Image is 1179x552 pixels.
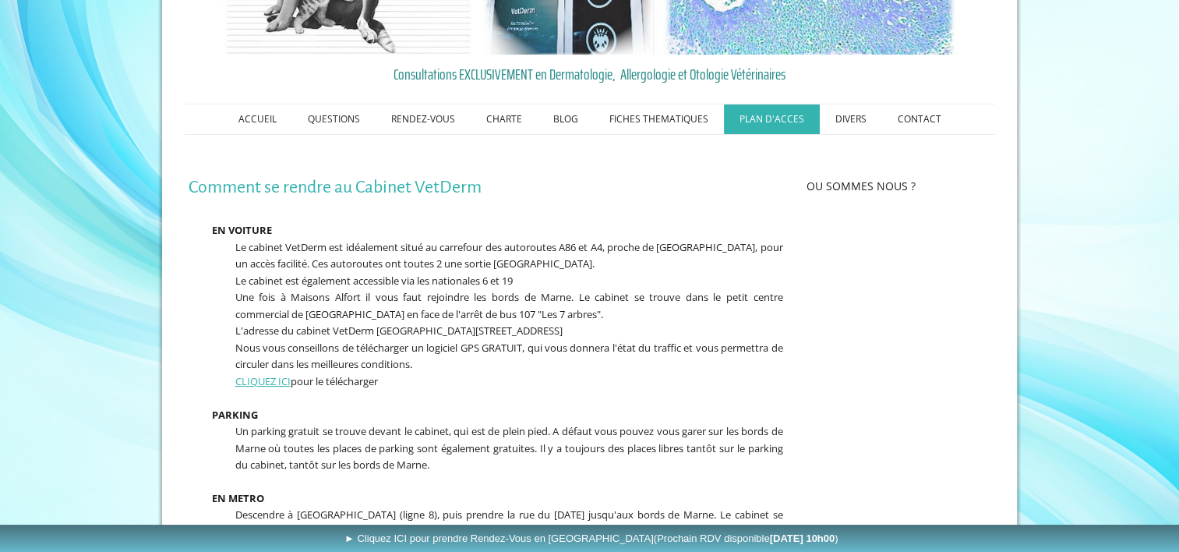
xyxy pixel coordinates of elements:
[292,104,376,134] a: QUESTIONS
[344,533,838,544] span: ► Cliquez ICI pour prendre Rendez-Vous en [GEOGRAPHIC_DATA]
[235,341,783,372] span: Nous vous conseillons de télécharger un logiciel GPS GRATUIT, qui vous donnera l'état du traffic ...
[189,178,783,197] h1: Comment se rendre au Cabinet VetDerm
[538,104,594,134] a: BLOG
[820,104,882,134] a: DIVERS
[376,104,471,134] a: RENDEZ-VOUS
[235,374,291,388] a: CLIQUEZ ICI
[882,104,957,134] a: CONTACT
[594,104,724,134] a: FICHES THEMATIQUES
[654,533,838,544] span: (Prochain RDV disponible )
[235,424,783,472] span: Un parking gratuit se trouve devant le cabinet, qui est de plein pied. A défaut vous pouvez vous ...
[471,104,538,134] a: CHARTE
[189,62,991,86] a: Consultations EXCLUSIVEMENT en Dermatologie, Allergologie et Otologie Vétérinaires
[223,104,292,134] a: ACCUEIL
[235,324,563,338] span: L'adresse du cabinet VetDerm [GEOGRAPHIC_DATA][STREET_ADDRESS]
[235,240,783,271] span: Le cabinet VetDerm est idéalement situé au carrefour des autoroutes A86 et A4, proche de [GEOGRAP...
[212,491,264,505] strong: EN METRO
[770,533,835,544] b: [DATE] 10h00
[212,223,272,237] strong: EN VOITURE
[235,290,783,321] span: Une fois à Maisons Alfort il vous faut rejoindre les bords de Marne. Le cabinet se trouve dans le...
[235,508,783,539] span: Descendre à [GEOGRAPHIC_DATA] (ligne 8), puis prendre la rue du [DATE] jusqu'aux bords de Marne. ...
[235,374,378,388] span: pour le télécharger
[212,408,258,422] strong: PARKING
[235,274,513,288] span: Le cabinet est également accessible via les nationales 6 et 19
[724,104,820,134] a: PLAN D'ACCES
